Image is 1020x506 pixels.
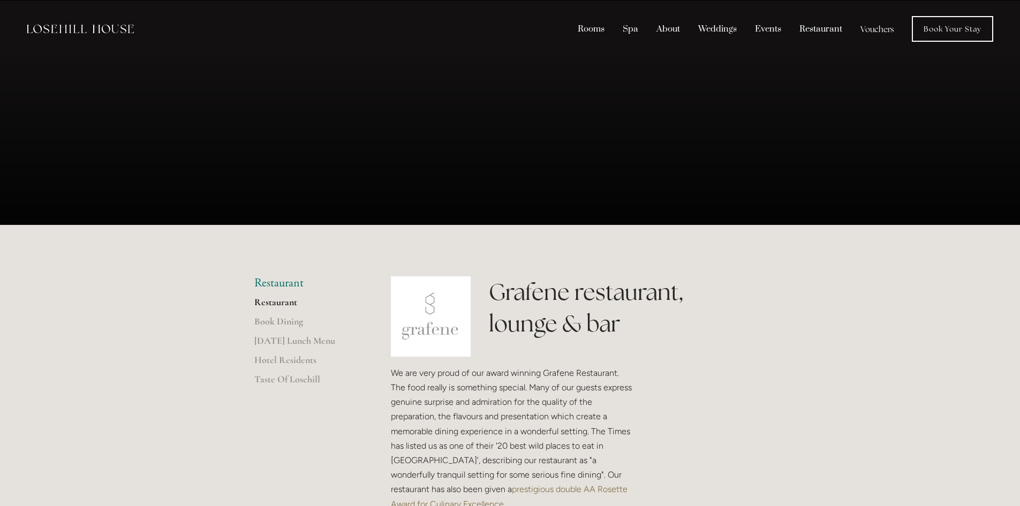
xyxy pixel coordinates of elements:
[254,315,357,335] a: Book Dining
[852,19,902,39] a: Vouchers
[254,373,357,392] a: Taste Of Losehill
[254,335,357,354] a: [DATE] Lunch Menu
[489,276,766,339] h1: Grafene restaurant, lounge & bar
[615,19,646,39] div: Spa
[254,296,357,315] a: Restaurant
[391,276,471,357] img: grafene.jpg
[27,25,134,33] img: Losehill House
[648,19,688,39] div: About
[254,354,357,373] a: Hotel Residents
[570,19,613,39] div: Rooms
[690,19,745,39] div: Weddings
[254,276,357,290] li: Restaurant
[791,19,850,39] div: Restaurant
[912,16,993,42] a: Book Your Stay
[747,19,789,39] div: Events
